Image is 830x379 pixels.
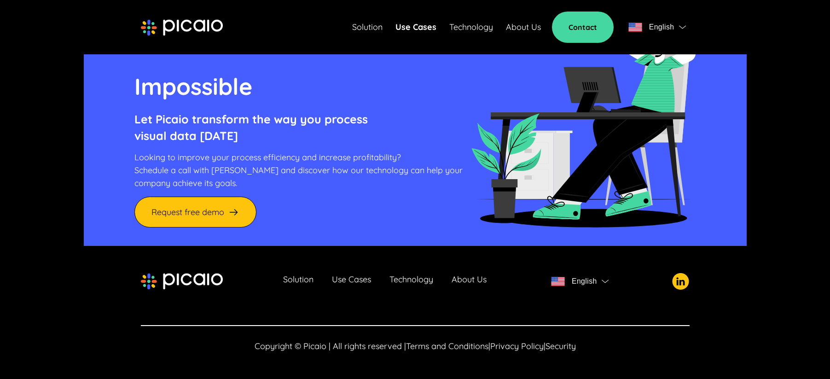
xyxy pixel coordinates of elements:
[679,25,686,29] img: flag
[134,72,253,101] span: Impossible
[628,23,642,32] img: flag
[572,275,597,288] span: English
[672,273,689,290] img: picaio-socal-logo
[283,275,313,288] a: Solution
[488,341,490,351] span: |
[134,197,256,227] a: Request free demo
[406,341,488,351] a: Terms and Conditions
[352,21,383,34] a: Solution
[552,12,614,43] a: Contact
[547,272,612,291] button: flagEnglishflag
[255,341,406,351] span: Copyright © Picaio | All rights reserved |
[449,21,493,34] a: Technology
[544,341,546,351] span: |
[452,275,487,288] a: About Us
[551,277,565,286] img: flag
[134,151,463,190] p: Looking to improve your process efficiency and increase profitability? Schedule a call with [PERS...
[228,206,239,218] img: arrow-right
[389,275,433,288] a: Technology
[602,280,609,283] img: flag
[134,111,463,144] p: Let Picaio transform the way you process visual data [DATE]
[141,19,223,36] img: picaio-logo
[332,275,371,288] a: Use Cases
[506,21,541,34] a: About Us
[395,21,436,34] a: Use Cases
[625,18,690,36] button: flagEnglishflag
[470,13,696,227] img: cta-desktop-img
[546,341,576,351] a: Security
[141,273,223,290] img: picaio-logo
[490,341,544,351] a: Privacy Policy
[649,21,674,34] span: English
